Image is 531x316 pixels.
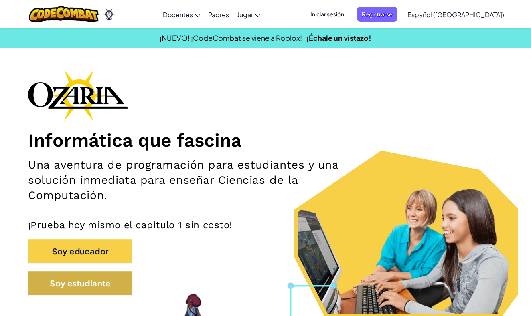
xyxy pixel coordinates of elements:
span: Español ([GEOGRAPHIC_DATA]) [407,10,504,19]
span: Docentes [163,10,193,19]
button: Registrarse [357,7,397,22]
a: Español ([GEOGRAPHIC_DATA]) [403,4,508,25]
img: CodeCombat logo [29,6,99,22]
p: ¡Prueba hoy mismo el capítulo 1 sin costo! [28,219,503,231]
a: Docentes [159,4,204,25]
a: Padres [204,4,233,25]
button: Soy estudiante [28,271,132,295]
h1: Informática que fascina [28,129,503,151]
button: Soy educador [28,239,132,263]
button: Iniciar sesión [306,7,349,22]
a: Jugar [233,4,264,25]
img: Ozaria branding logo [28,70,128,121]
a: ¡Échale un vistazo! [306,33,371,42]
span: ¡NUEVO! ¡CodeCombat se viene a Roblox! [160,33,302,42]
img: Ozaria [103,8,116,20]
span: Jugar [237,10,253,19]
h2: Una aventura de programación para estudiantes y una solución inmediata para enseñar Ciencias de l... [28,157,346,203]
